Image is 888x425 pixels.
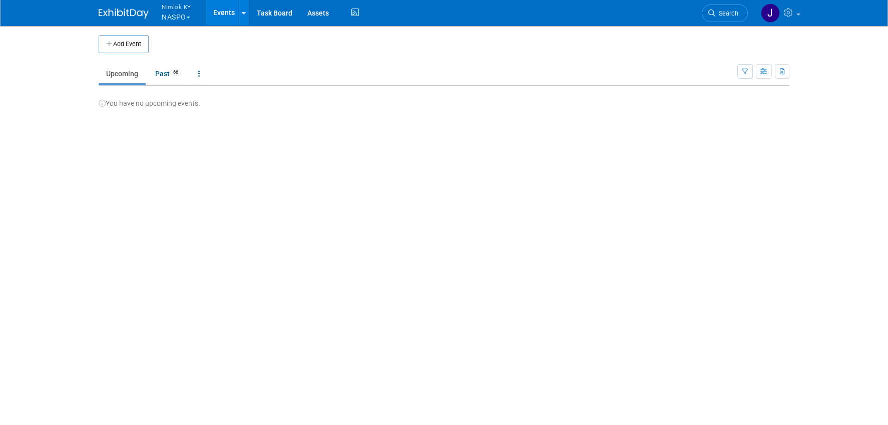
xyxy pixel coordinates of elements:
a: Search [702,5,748,22]
span: Search [715,10,738,17]
span: Nimlok KY [162,2,191,12]
img: Jamie Dunn [761,4,780,23]
span: You have no upcoming events. [99,99,200,107]
span: 66 [170,69,181,76]
a: Upcoming [99,64,146,83]
img: ExhibitDay [99,9,149,19]
button: Add Event [99,35,149,53]
a: Past66 [148,64,189,83]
